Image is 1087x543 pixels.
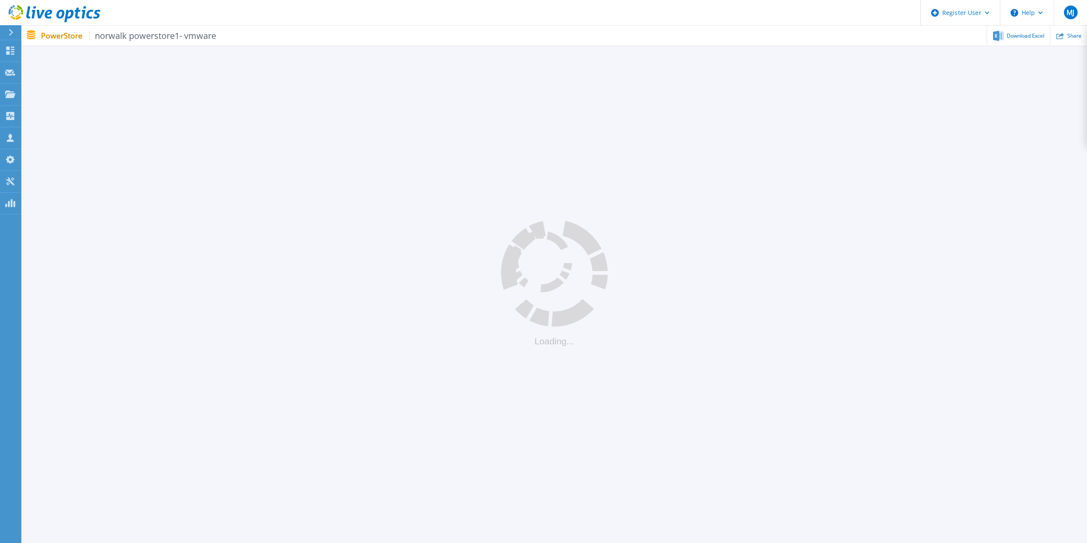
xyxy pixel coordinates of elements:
span: MJ [1066,9,1074,16]
p: PowerStore [41,31,217,41]
span: Share [1067,33,1081,38]
div: Loading... [501,336,608,346]
span: Download Excel [1007,33,1044,38]
span: norwalk powerstore1- vmware [89,31,217,41]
